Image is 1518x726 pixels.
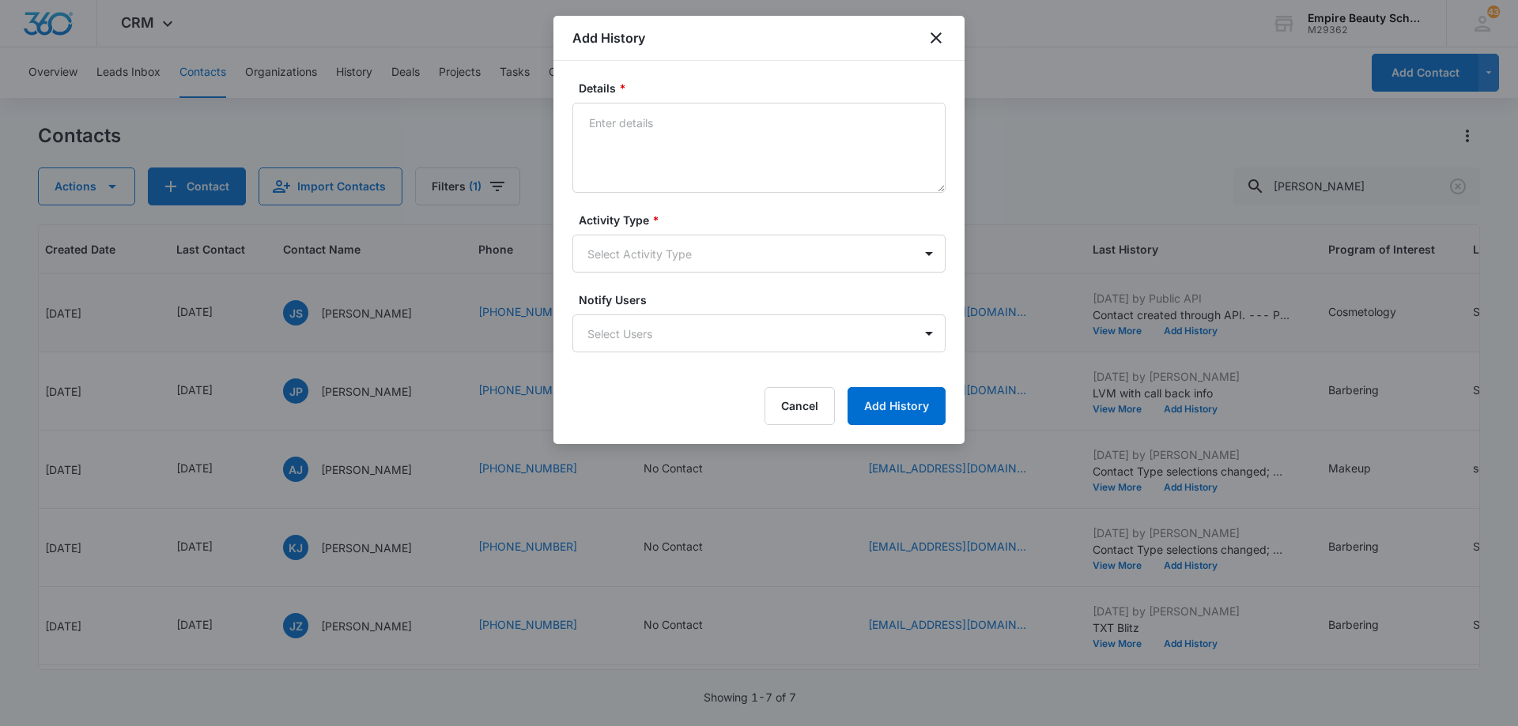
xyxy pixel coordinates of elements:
label: Notify Users [579,292,952,308]
button: Cancel [765,387,835,425]
button: Add History [848,387,946,425]
button: close [927,28,946,47]
label: Activity Type [579,212,952,228]
label: Details [579,80,952,96]
h1: Add History [572,28,645,47]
